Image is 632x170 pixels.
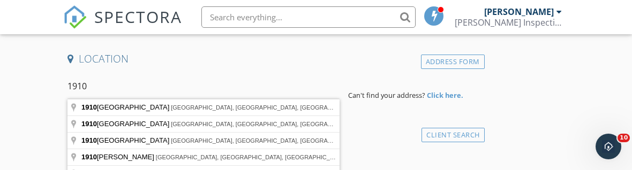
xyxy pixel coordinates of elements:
span: 1910 [81,136,97,144]
h4: Location [67,52,480,66]
span: 1910 [81,120,97,128]
span: [GEOGRAPHIC_DATA] [81,120,171,128]
span: 1910 [81,103,97,111]
div: Client Search [422,128,485,142]
input: Address Search [67,73,340,99]
span: [GEOGRAPHIC_DATA], [GEOGRAPHIC_DATA], [GEOGRAPHIC_DATA] [171,137,362,144]
span: 1910 [81,153,97,161]
span: [GEOGRAPHIC_DATA], [GEOGRAPHIC_DATA], [GEOGRAPHIC_DATA] [156,154,347,160]
input: Search everything... [201,6,416,28]
div: Address Form [421,55,485,69]
span: [GEOGRAPHIC_DATA] [81,136,171,144]
iframe: Intercom live chat [596,134,621,159]
span: [GEOGRAPHIC_DATA], [GEOGRAPHIC_DATA], [GEOGRAPHIC_DATA] [171,121,362,127]
div: [PERSON_NAME] [484,6,554,17]
a: SPECTORA [63,14,182,37]
span: Can't find your address? [348,90,425,100]
img: The Best Home Inspection Software - Spectora [63,5,87,29]
span: [GEOGRAPHIC_DATA], [GEOGRAPHIC_DATA], [GEOGRAPHIC_DATA] [171,104,362,111]
div: Dalton Inspection Services [455,17,562,28]
span: 10 [618,134,630,142]
span: [PERSON_NAME] [81,153,156,161]
span: [GEOGRAPHIC_DATA] [81,103,171,111]
strong: Click here. [427,90,463,100]
span: SPECTORA [94,5,182,28]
